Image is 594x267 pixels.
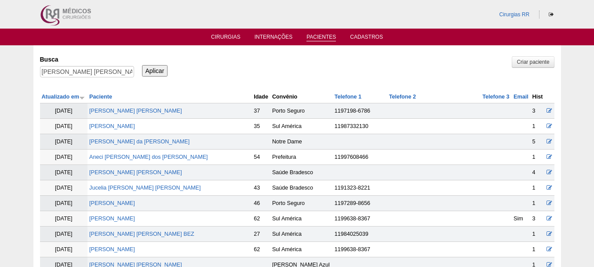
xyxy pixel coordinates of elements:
[306,34,336,41] a: Pacientes
[40,180,88,196] td: [DATE]
[514,94,528,100] a: Email
[252,196,270,211] td: 46
[42,94,85,100] a: Atualizado em
[270,196,333,211] td: Porto Seguro
[333,103,387,119] td: 1197198-6786
[333,227,387,242] td: 11984025039
[252,180,270,196] td: 43
[270,165,333,180] td: Saúde Bradesco
[335,94,361,100] a: Telefone 1
[40,227,88,242] td: [DATE]
[270,119,333,134] td: Sul América
[270,242,333,257] td: Sul América
[512,56,554,68] a: Criar paciente
[531,150,545,165] td: 1
[89,94,112,100] a: Paciente
[252,150,270,165] td: 54
[270,134,333,150] td: Notre Dame
[252,211,270,227] td: 62
[40,242,88,257] td: [DATE]
[40,103,88,119] td: [DATE]
[270,91,333,103] th: Convênio
[89,246,135,252] a: [PERSON_NAME]
[333,211,387,227] td: 1199638-8367
[512,211,530,227] td: Sim
[531,196,545,211] td: 1
[89,169,182,176] a: [PERSON_NAME] [PERSON_NAME]
[89,108,182,114] a: [PERSON_NAME] [PERSON_NAME]
[549,12,554,17] i: Sair
[40,134,88,150] td: [DATE]
[531,103,545,119] td: 3
[252,119,270,134] td: 35
[531,119,545,134] td: 1
[389,94,416,100] a: Telefone 2
[333,119,387,134] td: 11987332130
[270,180,333,196] td: Saúde Bradesco
[333,196,387,211] td: 1197289-8656
[482,94,509,100] a: Telefone 3
[333,180,387,196] td: 1191323-8221
[89,123,135,129] a: [PERSON_NAME]
[89,216,135,222] a: [PERSON_NAME]
[252,103,270,119] td: 37
[40,150,88,165] td: [DATE]
[252,227,270,242] td: 27
[79,95,85,100] img: ordem crescente
[499,11,529,18] a: Cirurgias RR
[350,34,383,43] a: Cadastros
[531,180,545,196] td: 1
[531,242,545,257] td: 1
[255,34,293,43] a: Internações
[89,139,189,145] a: [PERSON_NAME] da [PERSON_NAME]
[333,242,387,257] td: 1199638-8367
[40,211,88,227] td: [DATE]
[40,165,88,180] td: [DATE]
[333,150,387,165] td: 11997608466
[270,103,333,119] td: Porto Seguro
[270,211,333,227] td: Sul América
[531,211,545,227] td: 3
[531,91,545,103] th: Hist
[531,227,545,242] td: 1
[40,119,88,134] td: [DATE]
[89,200,135,206] a: [PERSON_NAME]
[252,91,270,103] th: Idade
[270,150,333,165] td: Prefeitura
[270,227,333,242] td: Sul América
[531,134,545,150] td: 5
[252,242,270,257] td: 62
[40,55,134,64] label: Busca
[89,231,194,237] a: [PERSON_NAME] [PERSON_NAME] BEZ
[40,196,88,211] td: [DATE]
[211,34,241,43] a: Cirurgias
[531,165,545,180] td: 4
[89,185,200,191] a: Jucelia [PERSON_NAME] [PERSON_NAME]
[142,65,168,77] input: Aplicar
[40,66,134,77] input: Digite os termos que você deseja procurar.
[89,154,208,160] a: Aneci [PERSON_NAME] dos [PERSON_NAME]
